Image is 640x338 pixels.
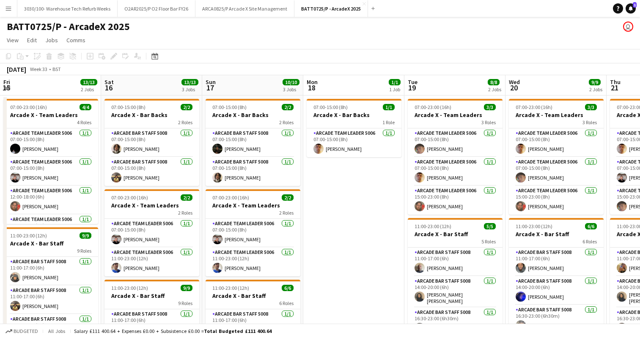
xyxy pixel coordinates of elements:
span: 20 [508,83,520,93]
span: 6 Roles [279,300,294,306]
h3: Arcade X - Team Leaders [509,111,604,119]
span: Fri [3,78,10,86]
app-card-role: Arcade Bar Staff 50081/111:00-17:00 (6h)Andave [PERSON_NAME] [104,309,199,338]
span: Thu [610,78,621,86]
h3: Arcade X - Bar Staff [408,230,503,238]
span: 2 Roles [279,210,294,216]
app-card-role: Arcade Team Leader 50061/107:00-15:00 (8h)[PERSON_NAME] [408,128,503,157]
div: 1 Job [389,86,400,93]
app-card-role: Arcade Bar Staff 50081/111:00-17:00 (6h)[PERSON_NAME] [3,286,98,314]
app-card-role: Arcade Team Leader 50061/111:00-23:00 (12h)[PERSON_NAME] [206,248,300,276]
app-job-card: 07:00-23:00 (16h)3/3Arcade X - Team Leaders3 RolesArcade Team Leader 50061/107:00-15:00 (8h)[PERS... [509,99,604,215]
app-card-role: Arcade Team Leader 50061/114:00-23:00 (9h) [3,215,98,243]
span: All jobs [47,328,67,334]
h3: Arcade X - Bar Staff [104,292,199,300]
span: 21 [609,83,621,93]
app-card-role: Arcade Bar Staff 50081/111:00-17:00 (6h)[PERSON_NAME] [206,309,300,338]
span: Edit [27,36,37,44]
h3: Arcade X - Team Leaders [206,202,300,209]
span: 1 Role [382,119,395,125]
app-card-role: Arcade Team Leader 50061/107:00-15:00 (8h)[PERSON_NAME] [3,157,98,186]
span: 07:00-23:00 (16h) [516,104,552,110]
h3: Arcade X - Bar Staff [509,230,604,238]
span: Wed [509,78,520,86]
app-card-role: Arcade Team Leader 50061/107:00-15:00 (8h)[PERSON_NAME] [3,128,98,157]
app-card-role: Arcade Team Leader 50061/115:00-23:00 (8h)[PERSON_NAME] [509,186,604,215]
span: 11:00-23:00 (12h) [10,232,47,239]
app-card-role: Arcade Bar Staff 50081/107:00-15:00 (8h)[PERSON_NAME] [104,157,199,186]
span: 07:00-23:00 (16h) [415,104,451,110]
app-card-role: Arcade Bar Staff 50081/111:00-17:00 (6h)[PERSON_NAME] [509,248,604,276]
app-card-role: Arcade Bar Staff 50081/107:00-15:00 (8h)[PERSON_NAME] [206,157,300,186]
h3: Arcade X - Team Leaders [3,111,98,119]
a: Edit [24,35,40,46]
span: 11:00-23:00 (12h) [415,223,451,229]
app-card-role: Arcade Bar Staff 50081/111:00-17:00 (6h)[PERSON_NAME] [3,257,98,286]
span: 6 Roles [582,238,597,245]
span: Sat [104,78,114,86]
app-card-role: Arcade Team Leader 50061/115:00-23:00 (8h)[PERSON_NAME] [408,186,503,215]
app-job-card: 07:00-23:00 (16h)2/2Arcade X - Team Leaders2 RolesArcade Team Leader 50061/107:00-15:00 (8h)[PERS... [104,189,199,276]
app-job-card: 07:00-23:00 (16h)2/2Arcade X - Team Leaders2 RolesArcade Team Leader 50061/107:00-15:00 (8h)[PERS... [206,189,300,276]
span: 8/8 [488,79,500,85]
app-card-role: Arcade Team Leader 50061/107:00-15:00 (8h)[PERSON_NAME] [408,157,503,186]
span: 1 [633,2,637,8]
app-card-role: Arcade Team Leader 50061/112:00-18:00 (6h)[PERSON_NAME] [3,186,98,215]
span: 18 [305,83,318,93]
span: View [7,36,19,44]
span: 3/3 [484,104,496,110]
div: [DATE] [7,65,26,74]
div: 3 Jobs [182,86,198,93]
span: 2/2 [181,194,192,201]
span: 16 [103,83,114,93]
span: 6/6 [585,223,597,229]
app-card-role: Arcade Team Leader 50061/107:00-15:00 (8h)[PERSON_NAME] [307,128,401,157]
span: 11:00-23:00 (12h) [212,285,249,291]
button: 3030/100- Warehouse Tech Refurb Weeks [17,0,118,17]
span: 07:00-15:00 (8h) [313,104,348,110]
span: Budgeted [14,328,38,334]
span: 3 Roles [481,119,496,125]
div: 07:00-23:00 (16h)4/4Arcade X - Team Leaders4 RolesArcade Team Leader 50061/107:00-15:00 (8h)[PERS... [3,99,98,224]
span: 9/9 [80,232,91,239]
app-job-card: 07:00-15:00 (8h)1/1Arcade X - Bar Backs1 RoleArcade Team Leader 50061/107:00-15:00 (8h)[PERSON_NAME] [307,99,401,157]
span: 07:00-23:00 (16h) [212,194,249,201]
span: Mon [307,78,318,86]
div: 2 Jobs [589,86,602,93]
div: 3 Jobs [283,86,299,93]
span: 11:00-23:00 (12h) [111,285,148,291]
app-card-role: Arcade Bar Staff 50081/111:00-17:00 (6h)[PERSON_NAME] [408,248,503,276]
app-card-role: Arcade Bar Staff 50081/114:00-20:00 (6h)[PERSON_NAME] [PERSON_NAME] [408,276,503,308]
app-card-role: Arcade Bar Staff 50081/107:00-15:00 (8h)[PERSON_NAME] [104,128,199,157]
h3: Arcade X - Bar Backs [206,111,300,119]
span: 10/10 [283,79,299,85]
span: 5/5 [484,223,496,229]
a: Comms [63,35,89,46]
span: 11:00-23:00 (12h) [516,223,552,229]
app-card-role: Arcade Team Leader 50061/107:00-15:00 (8h)[PERSON_NAME] [206,219,300,248]
app-card-role: Arcade Team Leader 50061/111:00-23:00 (12h)[PERSON_NAME] [104,248,199,276]
span: 2/2 [181,104,192,110]
h3: Arcade X - Team Leaders [408,111,503,119]
span: 2 Roles [178,210,192,216]
span: 1/1 [383,104,395,110]
span: 3 Roles [582,119,597,125]
span: Comms [66,36,85,44]
span: 13/13 [80,79,97,85]
span: Week 33 [28,66,49,72]
span: 15 [2,83,10,93]
app-card-role: Arcade Bar Staff 50081/116:30-23:00 (6h30m)Kain O Dea [408,308,503,336]
span: Sun [206,78,216,86]
app-job-card: 07:00-15:00 (8h)2/2Arcade X - Bar Backs2 RolesArcade Bar Staff 50081/107:00-15:00 (8h)[PERSON_NAM... [206,99,300,186]
app-job-card: 07:00-23:00 (16h)3/3Arcade X - Team Leaders3 RolesArcade Team Leader 50061/107:00-15:00 (8h)[PERS... [408,99,503,215]
span: 9/9 [181,285,192,291]
span: 1/1 [389,79,401,85]
button: O2AR2025/P O2 Floor Bar FY26 [118,0,195,17]
span: 9 Roles [178,300,192,306]
h1: BATT0725/P - ArcadeX 2025 [7,20,130,33]
div: 07:00-15:00 (8h)2/2Arcade X - Bar Backs2 RolesArcade Bar Staff 50081/107:00-15:00 (8h)[PERSON_NAM... [104,99,199,186]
